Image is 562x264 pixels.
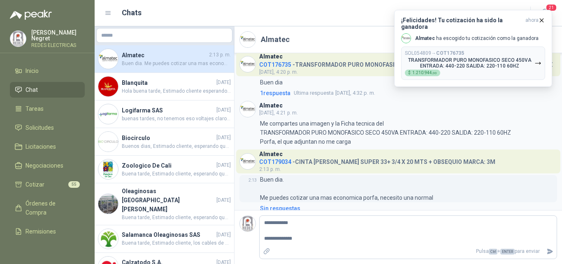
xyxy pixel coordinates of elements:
[26,161,63,170] span: Negociaciones
[260,78,283,87] p: Buen dia
[26,104,44,113] span: Tareas
[10,10,52,20] img: Logo peakr
[10,120,85,136] a: Solicitudes
[98,104,118,124] img: Company Logo
[402,34,411,43] img: Company Logo
[122,143,231,150] span: Buenos dias, Estimado cliente, esperando que se encuentre bien, le informo que la referencia GC61...
[543,244,557,259] button: Enviar
[98,229,118,249] img: Company Logo
[259,152,283,157] h3: Almatec
[98,49,118,69] img: Company Logo
[259,166,281,172] span: 2:13 p. m.
[26,227,56,236] span: Remisiones
[248,178,257,182] span: 2:13
[98,194,118,214] img: Company Logo
[500,249,515,255] span: ENTER
[260,119,511,146] p: Me compartes una imagen y la Ficha tecnica del TRANSFORMADOR PURO MONOFASICO SECO 450VA ENTRADA: ...
[10,177,85,192] a: Cotizar55
[525,17,539,30] span: ahora
[26,123,54,132] span: Solicitudes
[95,73,234,100] a: Company LogoBlanquita[DATE]Hola buena tarde, Estimado cliente esperando que se encuentre bien, re...
[10,196,85,220] a: Órdenes de Compra
[122,230,215,239] h4: Salamanca Oleaginosas SAS
[209,51,231,59] span: 2:13 p. m.
[259,159,291,165] span: COT179034
[546,4,557,12] span: 21
[240,32,255,47] img: Company Logo
[122,239,231,247] span: Buena tarde, Estimado cliente, los cables de calibre #10 en adelante se distribuye en rollos de 1...
[415,35,539,42] p: ha escogido tu cotización como la ganadora
[260,204,300,213] div: Sin respuestas
[489,249,497,255] span: Ctrl
[98,132,118,152] img: Company Logo
[95,225,234,253] a: Company LogoSalamanca Oleaginosas SAS[DATE]Buena tarde, Estimado cliente, los cables de calibre #...
[259,157,495,164] h4: - CINTA [PERSON_NAME] SUPER 33+ 3/4 X 20 MTS + OBSEQUIO MARCA: 3M
[259,69,298,75] span: [DATE], 4:20 p. m.
[259,61,291,68] span: COT176735
[122,133,215,143] h4: Biocirculo
[261,34,290,45] h2: Almatec
[240,154,255,169] img: Company Logo
[240,101,255,117] img: Company Logo
[98,77,118,96] img: Company Logo
[95,100,234,128] a: Company LogoLogifarma SAS[DATE]buenas tardes, no tenemos eso voltajes claros aun, aceite
[26,199,77,217] span: Órdenes de Compra
[95,156,234,183] a: Company LogoZoologico De Cali[DATE]Buena tarde, Estimado cliente, esperando que se encuentre bien...
[95,45,234,73] a: Company LogoAlmatec2:13 p. m.Buen dia. Me puedes cotizar una mas economica porfa, necesito una no...
[122,78,215,87] h4: Blanquita
[10,158,85,173] a: Negociaciones
[260,244,274,259] label: Adjuntar archivos
[412,71,437,75] span: 1.210.944
[260,89,290,98] span: 1 respuesta
[31,30,85,41] p: [PERSON_NAME] Negret
[394,10,552,87] button: ¡Felicidades! Tu cotización ha sido la ganadoraahora Company LogoAlmatec ha escogido tu cotizació...
[405,57,534,69] p: TRANSFORMADOR PURO MONOFASICO SECO 450VA ENTRADA: 440-220 SALIDA: 220-110 60HZ
[436,50,464,56] b: COT176735
[122,170,231,178] span: Buena tarde, Estimado cliente, esperando que se encuentre bien, los amarres que distribuimos solo...
[10,139,85,154] a: Licitaciones
[259,59,553,67] h4: - TRANSFORMADOR PURO MONOFASICO SECO 450VA ENTRADA: 440-220 SALIDA: 220-110 60HZ
[26,180,44,189] span: Cotizar
[10,243,85,258] a: Configuración
[294,89,334,97] span: Ultima respuesta
[26,85,38,94] span: Chat
[259,54,283,59] h3: Almatec
[10,31,26,47] img: Company Logo
[240,216,255,231] img: Company Logo
[259,103,283,108] h3: Almatec
[216,79,231,86] span: [DATE]
[405,70,440,76] div: $
[122,115,231,123] span: buenas tardes, no tenemos eso voltajes claros aun, aceite
[10,82,85,98] a: Chat
[216,106,231,114] span: [DATE]
[122,106,215,115] h4: Logifarma SAS
[10,224,85,239] a: Remisiones
[26,142,56,151] span: Licitaciones
[432,71,437,75] span: ,00
[415,35,435,41] b: Almatec
[258,204,557,213] a: Sin respuestas
[216,196,231,204] span: [DATE]
[98,159,118,179] img: Company Logo
[405,50,464,56] p: SOL054809 →
[95,128,234,156] a: Company LogoBiocirculo[DATE]Buenos dias, Estimado cliente, esperando que se encuentre bien, le in...
[537,6,552,21] button: 21
[31,43,85,48] p: REDES ELECTRICAS
[258,89,557,98] a: 1respuestaUltima respuesta[DATE], 4:32 p. m.
[122,87,231,95] span: Hola buena tarde, Estimado cliente esperando que se encuentre bien, revisando la solicitud me ind...
[216,231,231,239] span: [DATE]
[68,181,80,188] span: 55
[122,161,215,170] h4: Zoologico De Cali
[122,60,231,68] span: Buen dia. Me puedes cotizar una mas economica porfa, necesito una normal
[240,56,255,72] img: Company Logo
[401,17,522,30] h3: ¡Felicidades! Tu cotización ha sido la ganadora
[122,187,215,214] h4: Oleaginosas [GEOGRAPHIC_DATA][PERSON_NAME]
[274,244,543,259] p: Pulsa + para enviar
[122,214,231,222] span: Buena tarde, Estimado cliente, esperando que se encuentre bien, favor indicar tipo de toma: sobre...
[401,47,545,80] button: SOL054809→COT176735TRANSFORMADOR PURO MONOFASICO SECO 450VA ENTRADA: 440-220 SALIDA: 220-110 60HZ...
[26,66,39,75] span: Inicio
[260,175,433,202] p: Buen dia. Me puedes cotizar una mas economica porfa, necesito una normal
[10,101,85,117] a: Tareas
[10,63,85,79] a: Inicio
[259,110,298,116] span: [DATE], 4:21 p. m.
